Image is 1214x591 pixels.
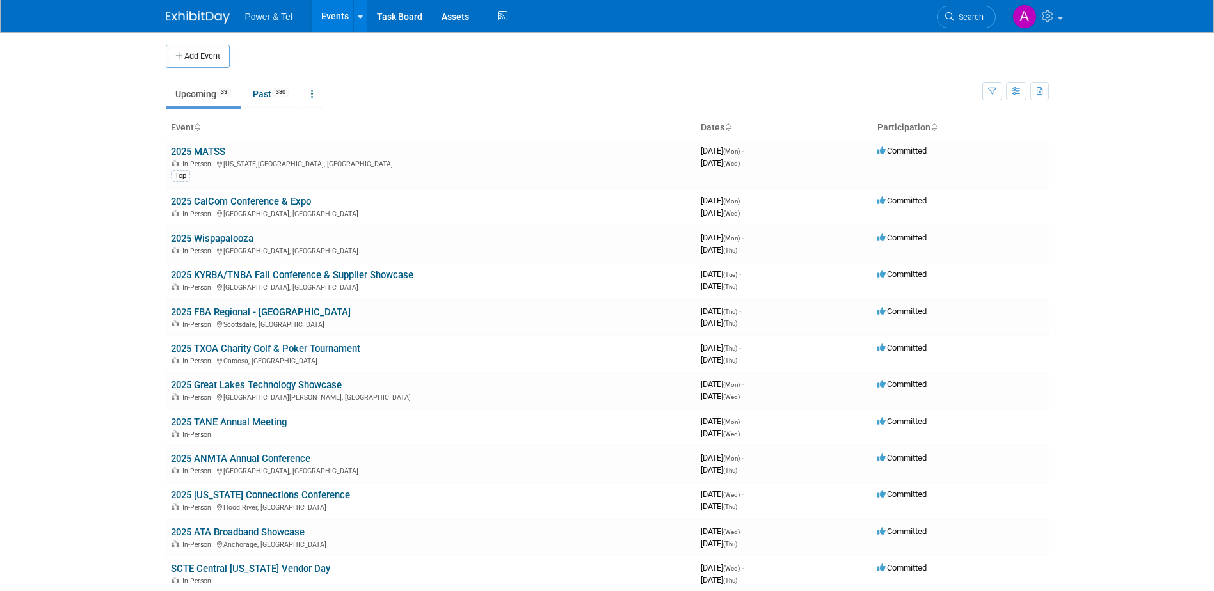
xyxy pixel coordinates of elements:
span: (Thu) [723,320,737,327]
span: [DATE] [701,233,744,242]
span: [DATE] [701,343,741,352]
a: 2025 Wispapalooza [171,233,253,244]
span: (Thu) [723,308,737,315]
span: In-Person [182,540,215,549]
span: [DATE] [701,318,737,327]
span: - [742,526,744,536]
a: Sort by Participation Type [930,122,937,132]
a: Sort by Start Date [724,122,731,132]
a: Upcoming33 [166,82,241,106]
th: Participation [872,117,1049,139]
span: - [742,453,744,462]
img: ExhibitDay [166,11,230,24]
a: 2025 TANE Annual Meeting [171,416,287,428]
th: Dates [696,117,872,139]
span: (Wed) [723,491,740,498]
span: Committed [877,306,927,316]
span: [DATE] [701,465,737,475]
span: - [742,233,744,242]
span: - [742,196,744,205]
span: - [739,269,741,279]
span: In-Person [182,357,215,365]
span: (Mon) [723,235,740,242]
button: Add Event [166,45,230,68]
span: In-Person [182,577,215,585]
div: [GEOGRAPHIC_DATA], [GEOGRAPHIC_DATA] [171,208,691,218]
span: Power & Tel [245,12,292,22]
span: - [739,343,741,352]
span: [DATE] [701,306,741,316]
span: Search [954,12,984,22]
span: [DATE] [701,379,744,389]
span: In-Person [182,283,215,292]
img: In-Person Event [172,393,179,400]
img: In-Person Event [172,430,179,437]
span: Committed [877,489,927,499]
span: In-Person [182,503,215,512]
span: Committed [877,563,927,572]
span: 380 [272,88,289,97]
span: - [742,379,744,389]
span: In-Person [182,160,215,168]
img: In-Person Event [172,503,179,510]
img: In-Person Event [172,577,179,583]
span: - [742,563,744,572]
span: (Thu) [723,503,737,510]
span: (Thu) [723,283,737,290]
span: [DATE] [701,453,744,462]
span: - [739,306,741,316]
span: [DATE] [701,575,737,585]
span: Committed [877,416,927,426]
span: - [742,146,744,155]
span: (Mon) [723,381,740,388]
span: (Tue) [723,271,737,278]
img: In-Person Event [172,357,179,363]
span: (Wed) [723,565,740,572]
span: In-Person [182,430,215,439]
div: [GEOGRAPHIC_DATA], [GEOGRAPHIC_DATA] [171,465,691,475]
span: (Thu) [723,467,737,474]
a: 2025 CalCom Conference & Expo [171,196,311,207]
span: (Thu) [723,247,737,254]
a: 2025 [US_STATE] Connections Conference [171,489,350,501]
div: [GEOGRAPHIC_DATA], [GEOGRAPHIC_DATA] [171,281,691,292]
span: (Wed) [723,160,740,167]
span: (Wed) [723,210,740,217]
span: Committed [877,453,927,462]
img: In-Person Event [172,467,179,473]
span: [DATE] [701,526,744,536]
span: (Wed) [723,393,740,400]
span: [DATE] [701,391,740,401]
span: In-Person [182,393,215,402]
span: [DATE] [701,539,737,548]
a: 2025 MATSS [171,146,225,157]
a: 2025 ANMTA Annual Conference [171,453,310,464]
span: [DATE] [701,489,744,499]
div: Top [171,170,190,182]
div: [GEOGRAPHIC_DATA], [GEOGRAPHIC_DATA] [171,245,691,255]
span: (Wed) [723,430,740,437]
span: 33 [217,88,231,97]
span: [DATE] [701,245,737,255]
span: In-Person [182,320,215,329]
span: Committed [877,233,927,242]
span: (Thu) [723,357,737,364]
span: (Thu) [723,345,737,352]
span: (Thu) [723,540,737,548]
span: [DATE] [701,158,740,168]
span: In-Person [182,210,215,218]
span: In-Person [182,247,215,255]
a: Search [937,6,996,28]
img: In-Person Event [172,540,179,547]
div: [US_STATE][GEOGRAPHIC_DATA], [GEOGRAPHIC_DATA] [171,158,691,168]
span: [DATE] [701,281,737,291]
a: 2025 TXOA Charity Golf & Poker Tournament [171,343,360,354]
span: [DATE] [701,429,740,438]
div: Hood River, [GEOGRAPHIC_DATA] [171,501,691,512]
span: (Mon) [723,198,740,205]
span: (Mon) [723,148,740,155]
img: Alina Dorion [1012,4,1037,29]
a: SCTE Central [US_STATE] Vendor Day [171,563,330,574]
span: Committed [877,526,927,536]
span: Committed [877,196,927,205]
